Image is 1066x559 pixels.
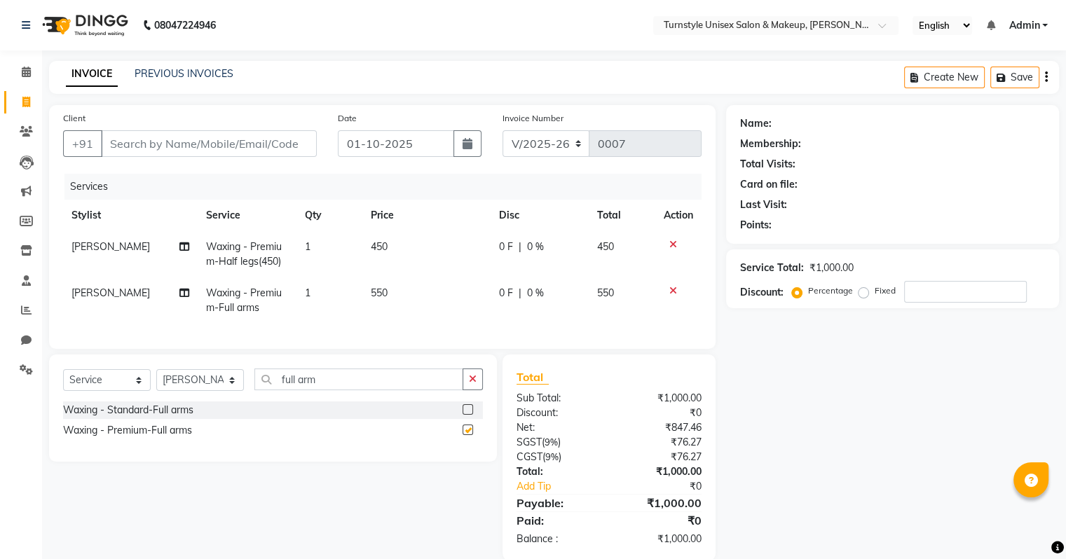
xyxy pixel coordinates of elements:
div: Last Visit: [740,198,787,212]
span: Waxing - Premium-Half legs(450) [206,240,282,268]
input: Search by Name/Mobile/Email/Code [101,130,317,157]
span: 450 [371,240,388,253]
div: Membership: [740,137,801,151]
th: Stylist [63,200,198,231]
a: PREVIOUS INVOICES [135,67,233,80]
span: 9% [545,436,558,448]
span: [PERSON_NAME] [71,240,150,253]
label: Date [338,112,357,125]
span: 1 [305,240,310,253]
div: ₹1,000.00 [609,391,712,406]
div: ₹1,000.00 [609,495,712,511]
span: 450 [597,240,614,253]
div: ₹1,000.00 [609,532,712,546]
span: 0 % [527,286,544,301]
div: Discount: [506,406,609,420]
div: Balance : [506,532,609,546]
a: INVOICE [66,62,118,87]
th: Disc [491,200,589,231]
span: 550 [597,287,614,299]
div: Points: [740,218,772,233]
div: Waxing - Premium-Full arms [63,423,192,438]
th: Price [362,200,491,231]
span: Waxing - Premium-Full arms [206,287,282,314]
div: ₹76.27 [609,450,712,464]
label: Client [63,112,86,125]
span: CGST [517,450,542,463]
span: 9% [545,451,559,462]
div: ₹1,000.00 [609,464,712,479]
div: ₹0 [626,479,711,494]
b: 08047224946 [154,6,216,45]
label: Invoice Number [503,112,563,125]
div: ( ) [506,435,609,450]
label: Percentage [808,284,853,297]
div: Paid: [506,512,609,529]
span: 0 F [499,240,513,254]
span: | [519,286,521,301]
button: Create New [904,67,985,88]
div: Net: [506,420,609,435]
th: Action [655,200,702,231]
th: Service [198,200,296,231]
span: Total [517,370,549,385]
div: ₹0 [609,406,712,420]
div: ₹76.27 [609,435,712,450]
div: Waxing - Standard-Full arms [63,403,193,417]
span: [PERSON_NAME] [71,287,150,299]
span: 550 [371,287,388,299]
img: logo [36,6,132,45]
div: ₹847.46 [609,420,712,435]
div: Total Visits: [740,157,795,172]
span: 1 [305,287,310,299]
span: Admin [1009,18,1039,33]
a: Add Tip [506,479,626,494]
span: 0 % [527,240,544,254]
div: Total: [506,464,609,479]
div: Payable: [506,495,609,511]
div: ₹0 [609,512,712,529]
label: Fixed [875,284,896,297]
div: Card on file: [740,177,798,192]
input: Search or Scan [254,368,463,390]
button: +91 [63,130,102,157]
button: Save [990,67,1039,88]
div: Services [64,174,712,200]
div: Name: [740,116,772,131]
div: Service Total: [740,261,804,275]
div: Discount: [740,285,784,300]
div: ₹1,000.00 [809,261,854,275]
span: SGST [517,436,542,448]
div: ( ) [506,450,609,464]
th: Qty [296,200,362,231]
th: Total [589,200,655,231]
span: | [519,240,521,254]
span: 0 F [499,286,513,301]
div: Sub Total: [506,391,609,406]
